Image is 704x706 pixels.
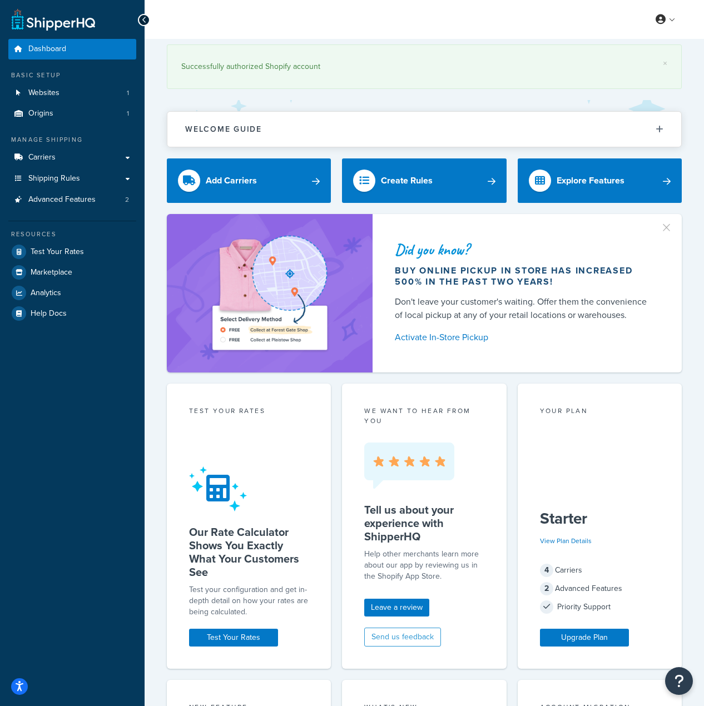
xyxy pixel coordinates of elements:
span: 1 [127,109,129,118]
span: Test Your Rates [31,247,84,257]
a: Test Your Rates [189,629,278,647]
div: Buy online pickup in store has increased 500% in the past two years! [395,265,655,287]
a: View Plan Details [540,536,592,546]
h5: Starter [540,510,660,528]
a: Help Docs [8,304,136,324]
span: 2 [125,195,129,205]
div: Resources [8,230,136,239]
img: ad-shirt-map-b0359fc47e01cab431d101c4b569394f6a03f54285957d908178d52f29eb9668.png [186,231,353,356]
a: Leave a review [364,599,429,616]
span: Advanced Features [28,195,96,205]
a: Create Rules [342,158,506,203]
div: Explore Features [557,173,624,188]
a: × [663,59,667,68]
a: Dashboard [8,39,136,59]
a: Advanced Features2 [8,190,136,210]
div: Don't leave your customer's waiting. Offer them the convenience of local pickup at any of your re... [395,295,655,322]
div: Add Carriers [206,173,257,188]
a: Activate In-Store Pickup [395,330,655,345]
button: Open Resource Center [665,667,693,695]
li: Advanced Features [8,190,136,210]
li: Origins [8,103,136,124]
div: Advanced Features [540,581,660,596]
button: Send us feedback [364,628,441,647]
span: 1 [127,88,129,98]
a: Test Your Rates [8,242,136,262]
h5: Our Rate Calculator Shows You Exactly What Your Customers See [189,525,309,579]
div: Carriers [540,563,660,578]
div: Your Plan [540,406,660,419]
a: Shipping Rules [8,168,136,189]
a: Explore Features [518,158,682,203]
span: 4 [540,564,553,577]
div: Priority Support [540,599,660,615]
h5: Tell us about your experience with ShipperHQ [364,503,484,543]
a: Origins1 [8,103,136,124]
div: Test your configuration and get in-depth detail on how your rates are being calculated. [189,584,309,618]
span: 2 [540,582,553,595]
p: we want to hear from you [364,406,484,426]
span: Carriers [28,153,56,162]
span: Websites [28,88,60,98]
li: Websites [8,83,136,103]
button: Welcome Guide [167,112,681,147]
span: Shipping Rules [28,174,80,183]
div: Successfully authorized Shopify account [181,59,667,74]
div: Test your rates [189,406,309,419]
span: Dashboard [28,44,66,54]
div: Create Rules [381,173,433,188]
p: Help other merchants learn more about our app by reviewing us in the Shopify App Store. [364,549,484,582]
span: Help Docs [31,309,67,319]
h2: Welcome Guide [185,125,262,133]
a: Add Carriers [167,158,331,203]
a: Marketplace [8,262,136,282]
a: Analytics [8,283,136,303]
a: Upgrade Plan [540,629,629,647]
div: Manage Shipping [8,135,136,145]
div: Basic Setup [8,71,136,80]
span: Origins [28,109,53,118]
span: Analytics [31,289,61,298]
a: Carriers [8,147,136,168]
span: Marketplace [31,268,72,277]
a: Websites1 [8,83,136,103]
div: Did you know? [395,242,655,257]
